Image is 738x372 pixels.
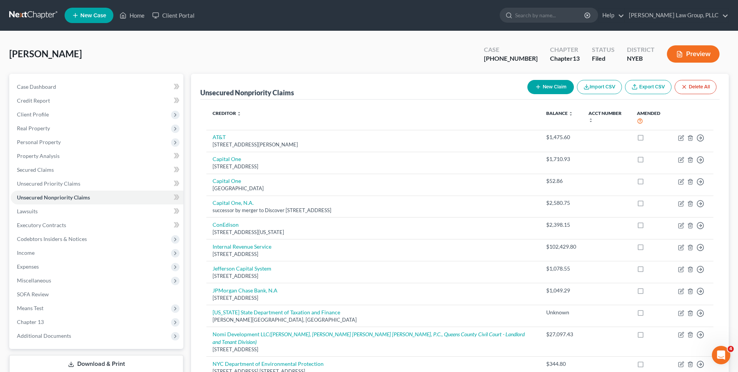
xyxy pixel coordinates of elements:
[148,8,198,22] a: Client Portal
[213,178,241,184] a: Capital One
[213,221,239,228] a: ConEdison
[213,331,525,345] a: Nomi Development LLC([PERSON_NAME], [PERSON_NAME] [PERSON_NAME] [PERSON_NAME], P.C., Queens Count...
[712,346,730,364] iframe: Intercom live chat
[213,229,534,236] div: [STREET_ADDRESS][US_STATE]
[213,331,525,345] i: ([PERSON_NAME], [PERSON_NAME] [PERSON_NAME] [PERSON_NAME], P.C., Queens County Civil Court - Land...
[17,180,80,187] span: Unsecured Priority Claims
[200,88,294,97] div: Unsecured Nonpriority Claims
[237,111,241,116] i: unfold_more
[11,149,183,163] a: Property Analysis
[546,177,576,185] div: $52.86
[675,80,716,94] button: Delete All
[17,263,39,270] span: Expenses
[625,8,728,22] a: [PERSON_NAME] Law Group, PLLC
[625,80,672,94] a: Export CSV
[11,94,183,108] a: Credit Report
[116,8,148,22] a: Home
[546,221,576,229] div: $2,398.15
[213,346,534,353] div: [STREET_ADDRESS]
[546,360,576,368] div: $344.80
[550,54,580,63] div: Chapter
[213,294,534,302] div: [STREET_ADDRESS]
[17,139,61,145] span: Personal Property
[577,80,622,94] button: Import CSV
[17,332,71,339] span: Additional Documents
[213,272,534,280] div: [STREET_ADDRESS]
[667,45,720,63] button: Preview
[527,80,574,94] button: New Claim
[627,54,655,63] div: NYEB
[9,48,82,59] span: [PERSON_NAME]
[515,8,585,22] input: Search by name...
[546,110,573,116] a: Balance unfold_more
[627,45,655,54] div: District
[11,218,183,232] a: Executory Contracts
[631,106,672,130] th: Amended
[213,265,271,272] a: Jefferson Capital System
[546,287,576,294] div: $1,049.29
[598,8,624,22] a: Help
[546,199,576,207] div: $2,580.75
[728,346,734,352] span: 4
[11,163,183,177] a: Secured Claims
[17,208,38,214] span: Lawsuits
[17,291,49,297] span: SOFA Review
[213,287,278,294] a: JPMorgan Chase Bank, N.A
[588,110,622,123] a: Acct Number unfold_more
[573,55,580,62] span: 13
[484,54,538,63] div: [PHONE_NUMBER]
[17,222,66,228] span: Executory Contracts
[592,54,615,63] div: Filed
[17,236,87,242] span: Codebtors Insiders & Notices
[17,319,44,325] span: Chapter 13
[484,45,538,54] div: Case
[11,80,183,94] a: Case Dashboard
[213,251,534,258] div: [STREET_ADDRESS]
[592,45,615,54] div: Status
[213,360,324,367] a: NYC Department of Environmental Protection
[550,45,580,54] div: Chapter
[213,199,254,206] a: Capital One, N.A.
[11,287,183,301] a: SOFA Review
[588,118,593,123] i: unfold_more
[213,243,271,250] a: Internal Revenue Service
[17,194,90,201] span: Unsecured Nonpriority Claims
[17,249,35,256] span: Income
[17,305,43,311] span: Means Test
[213,110,241,116] a: Creditor unfold_more
[17,153,60,159] span: Property Analysis
[213,163,534,170] div: [STREET_ADDRESS]
[213,316,534,324] div: [PERSON_NAME][GEOGRAPHIC_DATA], [GEOGRAPHIC_DATA]
[17,166,54,173] span: Secured Claims
[568,111,573,116] i: unfold_more
[17,125,50,131] span: Real Property
[213,207,534,214] div: successor by merger to Discover [STREET_ADDRESS]
[546,243,576,251] div: $102,429.80
[546,133,576,141] div: $1,475.60
[17,111,49,118] span: Client Profile
[17,277,51,284] span: Miscellaneous
[213,134,226,140] a: AT&T
[546,309,576,316] div: Unknown
[11,191,183,204] a: Unsecured Nonpriority Claims
[546,330,576,338] div: $27,097.43
[546,155,576,163] div: $1,710.93
[213,141,534,148] div: [STREET_ADDRESS][PERSON_NAME]
[213,185,534,192] div: [GEOGRAPHIC_DATA]
[546,265,576,272] div: $1,078.55
[17,83,56,90] span: Case Dashboard
[17,97,50,104] span: Credit Report
[11,177,183,191] a: Unsecured Priority Claims
[80,13,106,18] span: New Case
[213,309,340,316] a: [US_STATE] State Department of Taxation and Finance
[11,204,183,218] a: Lawsuits
[213,156,241,162] a: Capital One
